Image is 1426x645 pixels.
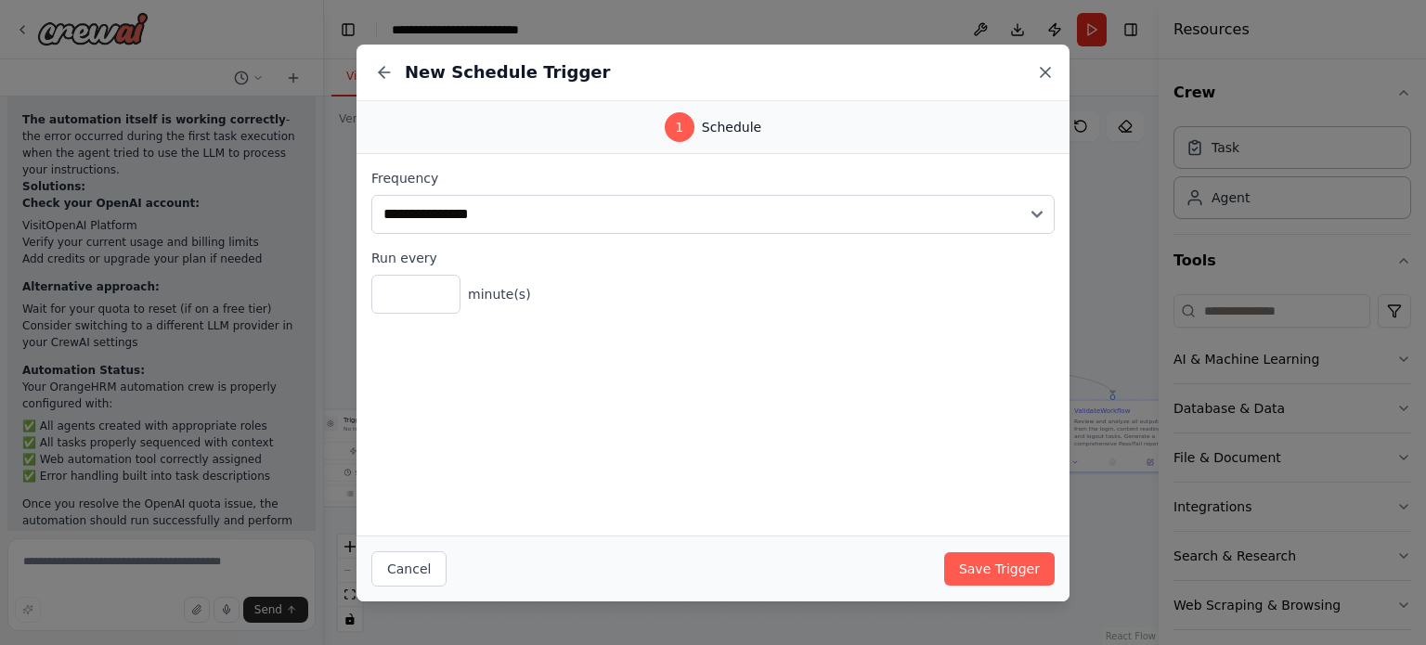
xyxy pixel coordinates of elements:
[405,59,610,85] h2: New Schedule Trigger
[702,118,761,136] span: Schedule
[371,249,1055,267] label: Run every
[665,112,694,142] div: 1
[371,551,447,587] button: Cancel
[944,552,1055,586] button: Save Trigger
[468,285,531,303] span: minute(s)
[371,169,1055,187] label: Frequency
